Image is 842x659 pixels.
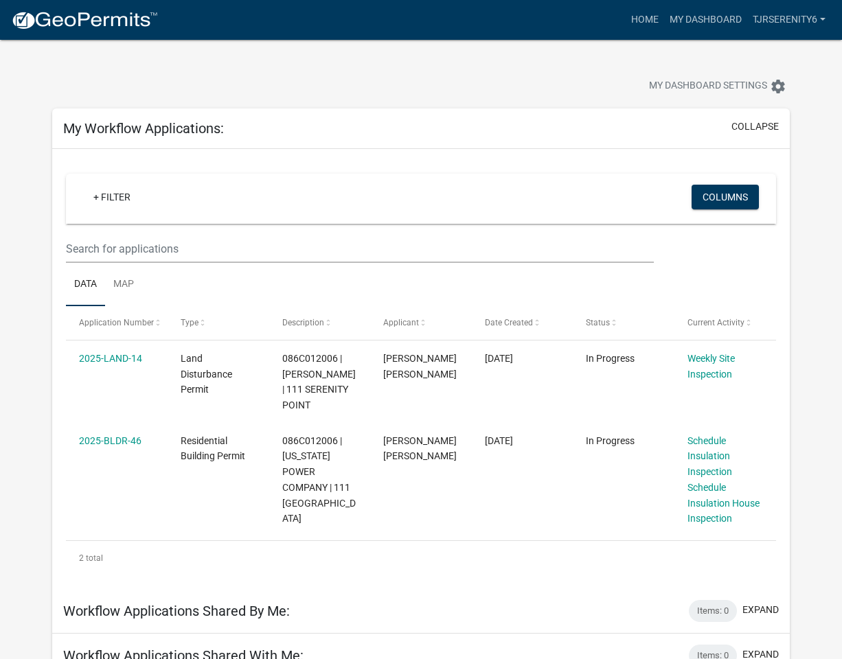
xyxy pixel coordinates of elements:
div: Items: 0 [689,600,737,622]
a: Home [626,7,664,33]
span: Status [586,318,610,327]
a: Schedule Insulation House Inspection [687,482,760,524]
span: 02/15/2025 [485,353,513,364]
h5: Workflow Applications Shared By Me: [63,603,290,619]
span: Application Number [79,318,154,327]
a: Map [105,263,142,307]
div: collapse [52,149,789,589]
button: Columns [692,185,759,209]
span: My Dashboard Settings [649,78,767,95]
datatable-header-cell: Current Activity [674,306,776,339]
span: 086C012006 | GEORGIA POWER COMPANY | 111 SERENITY POINT [282,435,356,524]
datatable-header-cell: Date Created [472,306,573,339]
span: Description [282,318,324,327]
a: My Dashboard [664,7,747,33]
span: Type [181,318,198,327]
span: 086C012006 | Tommie Roberts | 111 SERENITY POINT [282,353,356,411]
datatable-header-cell: Application Number [66,306,168,339]
a: 2025-BLDR-46 [79,435,141,446]
span: Date Created [485,318,533,327]
button: My Dashboard Settingssettings [638,73,797,100]
datatable-header-cell: Description [269,306,370,339]
a: Weekly Site Inspection [687,353,735,380]
a: Schedule Insulation Inspection [687,435,732,478]
datatable-header-cell: Type [168,306,269,339]
span: Residential Building Permit [181,435,245,462]
datatable-header-cell: Status [573,306,674,339]
button: collapse [731,119,779,134]
a: tjrserenity6 [747,7,831,33]
span: Tommie James Roberts [383,435,457,462]
input: Search for applications [66,235,654,263]
datatable-header-cell: Applicant [370,306,472,339]
span: Current Activity [687,318,744,327]
span: Land Disturbance Permit [181,353,232,395]
span: 02/11/2025 [485,435,513,446]
span: In Progress [586,435,635,446]
button: expand [742,603,779,617]
a: 2025-LAND-14 [79,353,142,364]
a: Data [66,263,105,307]
a: + Filter [82,185,141,209]
i: settings [770,78,786,95]
h5: My Workflow Applications: [63,120,224,137]
span: Applicant [383,318,419,327]
span: In Progress [586,353,635,364]
span: Tommie James Roberts [383,353,457,380]
div: 2 total [66,541,775,575]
